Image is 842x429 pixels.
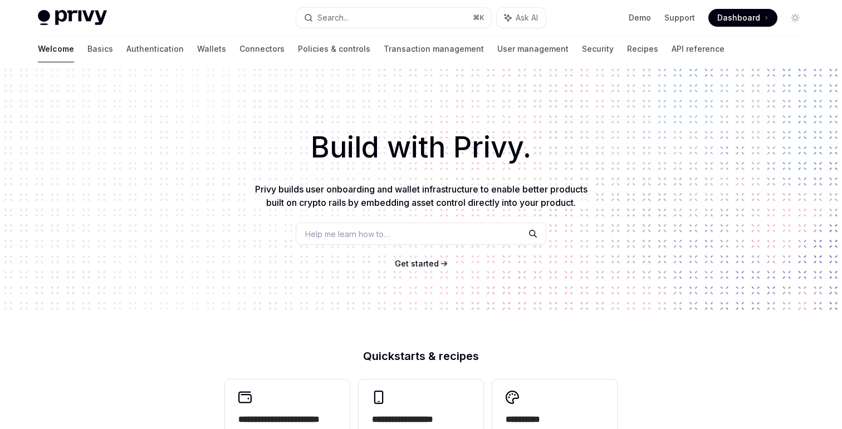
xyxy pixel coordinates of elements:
h1: Build with Privy. [18,126,824,169]
a: Authentication [126,36,184,62]
span: Privy builds user onboarding and wallet infrastructure to enable better products built on crypto ... [255,184,588,208]
a: Dashboard [708,9,777,27]
a: Policies & controls [298,36,370,62]
a: Support [664,12,695,23]
a: Security [582,36,614,62]
button: Ask AI [497,8,546,28]
a: Welcome [38,36,74,62]
span: ⌘ K [473,13,484,22]
a: Transaction management [384,36,484,62]
span: Help me learn how to… [305,228,390,240]
span: Ask AI [516,12,538,23]
img: light logo [38,10,107,26]
span: Dashboard [717,12,760,23]
a: Demo [629,12,651,23]
a: Wallets [197,36,226,62]
span: Get started [395,259,439,268]
a: Connectors [239,36,285,62]
button: Toggle dark mode [786,9,804,27]
a: Get started [395,258,439,269]
a: User management [497,36,569,62]
button: Search...⌘K [296,8,491,28]
a: Basics [87,36,113,62]
a: API reference [672,36,724,62]
div: Search... [317,11,349,24]
a: Recipes [627,36,658,62]
h2: Quickstarts & recipes [225,351,617,362]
